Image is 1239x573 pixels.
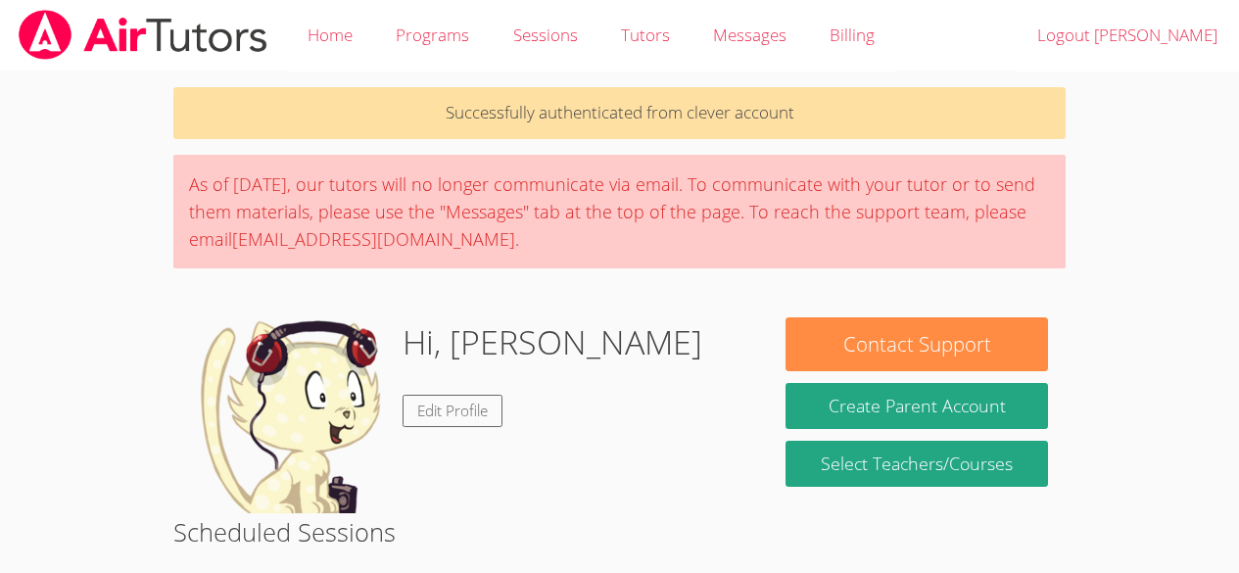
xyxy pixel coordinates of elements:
[173,87,1066,139] p: Successfully authenticated from clever account
[713,24,786,46] span: Messages
[17,10,269,60] img: airtutors_banner-c4298cdbf04f3fff15de1276eac7730deb9818008684d7c2e4769d2f7ddbe033.png
[786,383,1047,429] button: Create Parent Account
[403,317,702,367] h1: Hi, [PERSON_NAME]
[403,395,502,427] a: Edit Profile
[786,317,1047,371] button: Contact Support
[786,441,1047,487] a: Select Teachers/Courses
[173,513,1066,550] h2: Scheduled Sessions
[173,155,1066,268] div: As of [DATE], our tutors will no longer communicate via email. To communicate with your tutor or ...
[191,317,387,513] img: default.png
